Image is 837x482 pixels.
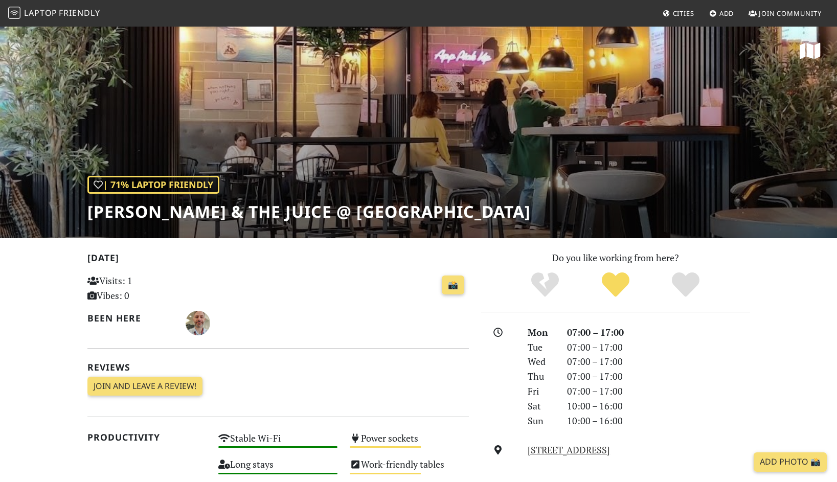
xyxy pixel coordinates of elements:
div: Yes [580,271,651,299]
span: Nicholas Wright [186,316,210,328]
img: LaptopFriendly [8,7,20,19]
a: Join Community [744,4,826,22]
a: [STREET_ADDRESS] [528,444,610,456]
div: 07:00 – 17:00 [561,354,756,369]
span: Laptop [24,7,57,18]
span: Friendly [59,7,100,18]
p: Visits: 1 Vibes: 0 [87,273,207,303]
h2: Been here [87,313,174,324]
div: Wed [522,354,560,369]
a: Add [705,4,738,22]
div: Thu [522,369,560,384]
h2: Productivity [87,432,207,443]
div: Long stays [212,456,344,482]
a: Cities [659,4,698,22]
div: 10:00 – 16:00 [561,414,756,428]
a: Join and leave a review! [87,377,202,396]
h1: [PERSON_NAME] & THE JUICE @ [GEOGRAPHIC_DATA] [87,202,531,221]
div: Sun [522,414,560,428]
div: 10:00 – 16:00 [561,399,756,414]
div: 07:00 – 17:00 [561,340,756,355]
a: 📸 [442,276,464,295]
div: Mon [522,325,560,340]
h2: Reviews [87,362,469,373]
div: Power sockets [344,430,475,456]
div: Sat [522,399,560,414]
div: 07:00 – 17:00 [561,369,756,384]
span: Add [719,9,734,18]
div: 07:00 – 17:00 [561,325,756,340]
div: Definitely! [650,271,721,299]
div: | 71% Laptop Friendly [87,176,219,194]
div: Tue [522,340,560,355]
span: Join Community [759,9,822,18]
p: Do you like working from here? [481,250,750,265]
div: Fri [522,384,560,399]
div: No [510,271,580,299]
img: 1536-nicholas.jpg [186,311,210,335]
div: Work-friendly tables [344,456,475,482]
a: LaptopFriendly LaptopFriendly [8,5,100,22]
div: Stable Wi-Fi [212,430,344,456]
a: Add Photo 📸 [754,452,827,472]
h2: [DATE] [87,253,469,267]
div: 07:00 – 17:00 [561,384,756,399]
span: Cities [673,9,694,18]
